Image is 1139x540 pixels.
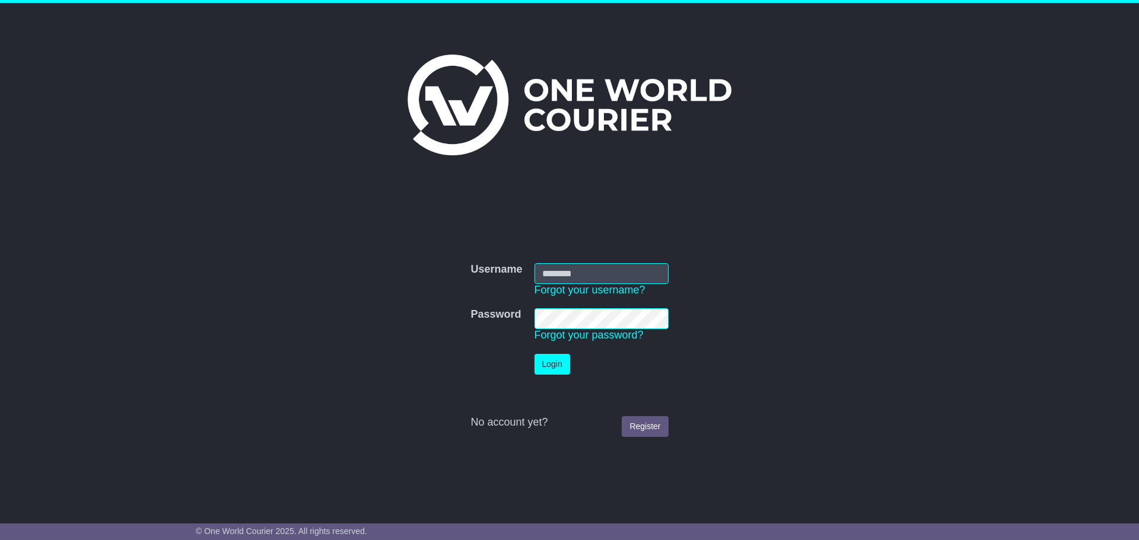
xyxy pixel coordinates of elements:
a: Register [622,416,668,437]
label: Username [470,263,522,276]
img: One World [408,55,731,155]
a: Forgot your username? [534,284,645,296]
span: © One World Courier 2025. All rights reserved. [196,526,367,536]
div: No account yet? [470,416,668,429]
a: Forgot your password? [534,329,644,341]
label: Password [470,308,521,321]
button: Login [534,354,570,375]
